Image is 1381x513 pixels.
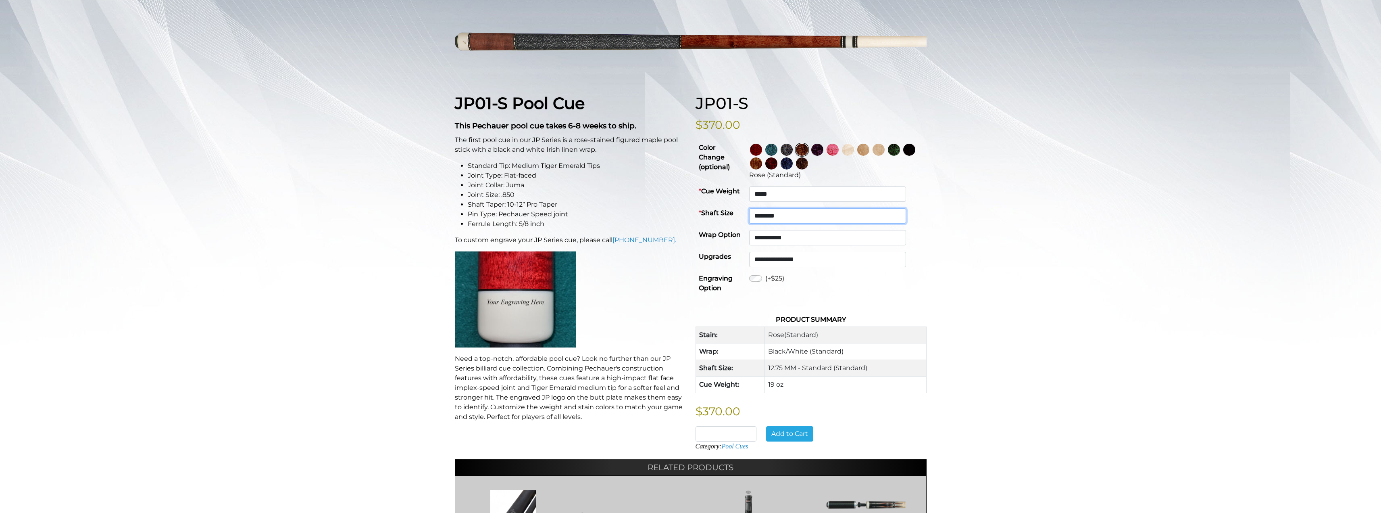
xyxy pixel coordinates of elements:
[781,144,793,156] img: Smoke
[721,443,748,450] a: Pool Cues
[455,235,686,245] p: To custom engrave your JP Series cue, please call
[827,144,839,156] img: Pink
[468,171,686,180] li: Joint Type: Flat-faced
[781,157,793,170] img: Blue
[696,443,748,450] span: Category:
[699,144,730,171] strong: Color Change (optional)
[699,274,733,292] strong: Engraving Option
[699,364,733,372] strong: Shaft Size:
[468,180,686,190] li: Joint Collar: Juma
[776,316,846,323] strong: Product Summary
[455,354,686,422] p: Need a top-notch, affordable pool cue? Look no further than our JP Series billiard cue collection...
[699,253,731,260] strong: Upgrades
[455,121,636,130] strong: This Pechauer pool cue takes 6-8 weeks to ship.
[765,327,926,343] td: Rose
[765,360,926,377] td: 12.75 MM - Standard (Standard)
[468,161,686,171] li: Standard Tip: Medium Tiger Emerald Tips
[696,404,740,418] bdi: $370.00
[699,187,740,195] strong: Cue Weight
[888,144,900,156] img: Green
[750,157,762,170] img: Chestnut
[696,118,740,132] bdi: $370.00
[903,144,915,156] img: Ebony
[842,144,854,156] img: No Stain
[699,381,739,388] strong: Cue Weight:
[455,93,585,113] strong: JP01-S Pool Cue
[455,251,576,348] img: An image of a cue butt with the words "YOUR ENGRAVING HERE".
[468,209,686,219] li: Pin Type: Pechauer Speed joint
[811,144,823,156] img: Purple
[699,348,719,355] strong: Wrap:
[699,231,741,239] strong: Wrap Option
[468,190,686,200] li: Joint Size: .850
[765,144,777,156] img: Turquoise
[696,94,927,113] h1: JP01-S
[750,144,762,156] img: Wine
[699,209,733,217] strong: Shaft Size
[749,170,923,180] div: Rose (Standard)
[796,157,808,170] img: Black Palm
[468,219,686,229] li: Ferrule Length: 5/8 inch
[857,144,869,156] img: Natural
[796,144,808,156] img: Rose
[765,377,926,393] td: 19 oz
[766,426,813,442] button: Add to Cart
[699,331,718,339] strong: Stain:
[765,157,777,170] img: Burgundy
[784,331,818,339] span: (Standard)
[455,135,686,155] p: The first pool cue in our JP Series is a rose-stained figured maple pool stick with a black and w...
[612,236,676,244] a: [PHONE_NUMBER].
[468,200,686,209] li: Shaft Taper: 10-12” Pro Taper
[765,274,784,283] label: (+$25)
[765,343,926,360] td: Black/White (Standard)
[455,459,927,475] h2: Related products
[873,144,885,156] img: Light Natural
